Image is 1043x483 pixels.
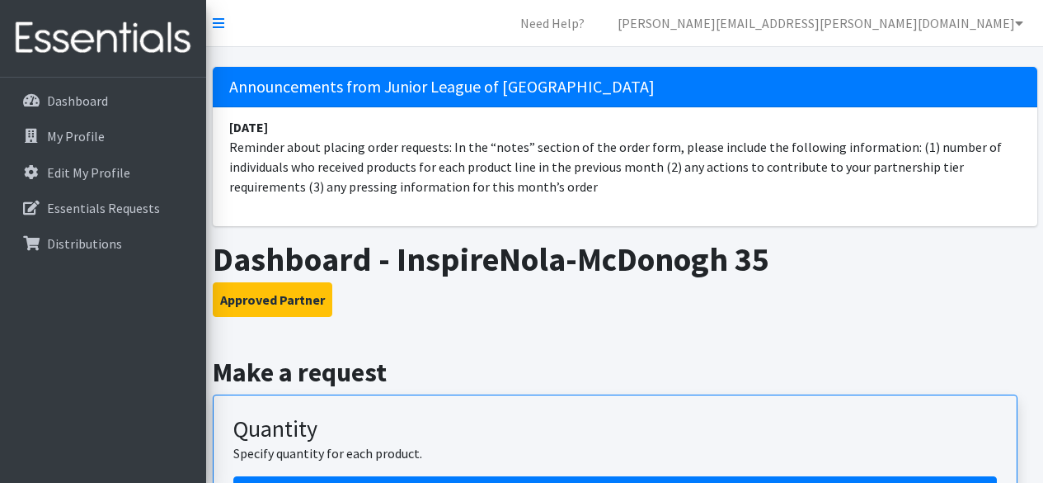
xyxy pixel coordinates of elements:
h1: Dashboard - InspireNola-McDonogh 35 [213,239,1037,279]
h5: Announcements from Junior League of [GEOGRAPHIC_DATA] [213,67,1037,107]
p: Edit My Profile [47,164,130,181]
a: My Profile [7,120,200,153]
p: Essentials Requests [47,200,160,216]
a: Need Help? [507,7,598,40]
p: My Profile [47,128,105,144]
img: HumanEssentials [7,11,200,66]
li: Reminder about placing order requests: In the “notes” section of the order form, please include t... [213,107,1037,206]
p: Dashboard [47,92,108,109]
a: Dashboard [7,84,200,117]
strong: [DATE] [229,119,268,135]
h2: Make a request [213,357,1037,388]
h3: Quantity [233,415,997,443]
a: [PERSON_NAME][EMAIL_ADDRESS][PERSON_NAME][DOMAIN_NAME] [604,7,1036,40]
p: Distributions [47,235,122,252]
a: Essentials Requests [7,192,200,225]
p: Specify quantity for each product. [233,443,997,463]
button: Approved Partner [213,282,332,317]
a: Edit My Profile [7,156,200,189]
a: Distributions [7,227,200,260]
